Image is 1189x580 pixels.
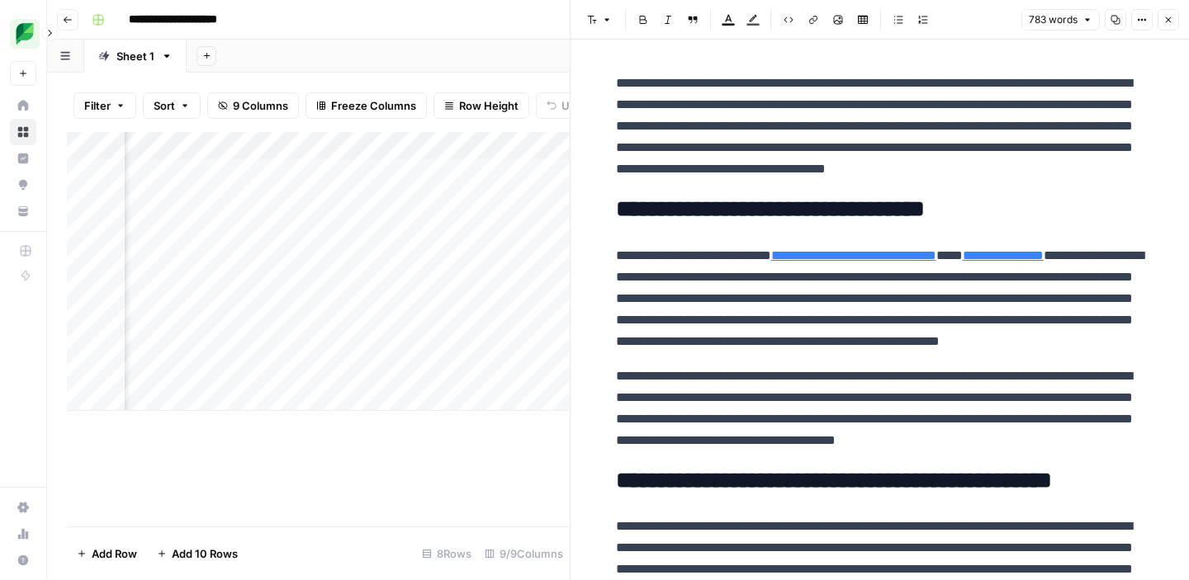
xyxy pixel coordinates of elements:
span: 783 words [1029,12,1078,27]
span: Add 10 Rows [172,545,238,562]
a: Browse [10,119,36,145]
div: 9/9 Columns [478,540,570,567]
button: Row Height [433,92,529,119]
button: Filter [73,92,136,119]
button: Add 10 Rows [147,540,248,567]
span: Undo [561,97,590,114]
a: Insights [10,145,36,172]
button: Help + Support [10,547,36,573]
div: Sheet 1 [116,48,154,64]
a: Home [10,92,36,119]
span: Add Row [92,545,137,562]
button: Undo [536,92,600,119]
button: Workspace: SproutSocial [10,13,36,54]
button: 9 Columns [207,92,299,119]
button: Freeze Columns [306,92,427,119]
button: Sort [143,92,201,119]
a: Your Data [10,198,36,224]
a: Settings [10,494,36,521]
button: Add Row [67,540,147,567]
a: Usage [10,521,36,547]
span: Sort [154,97,175,114]
img: SproutSocial Logo [10,19,40,49]
span: Row Height [459,97,519,114]
span: Freeze Columns [331,97,416,114]
span: Filter [84,97,111,114]
button: 783 words [1021,9,1100,31]
span: 9 Columns [233,97,288,114]
a: Sheet 1 [84,40,187,73]
a: Opportunities [10,172,36,198]
div: 8 Rows [415,540,478,567]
